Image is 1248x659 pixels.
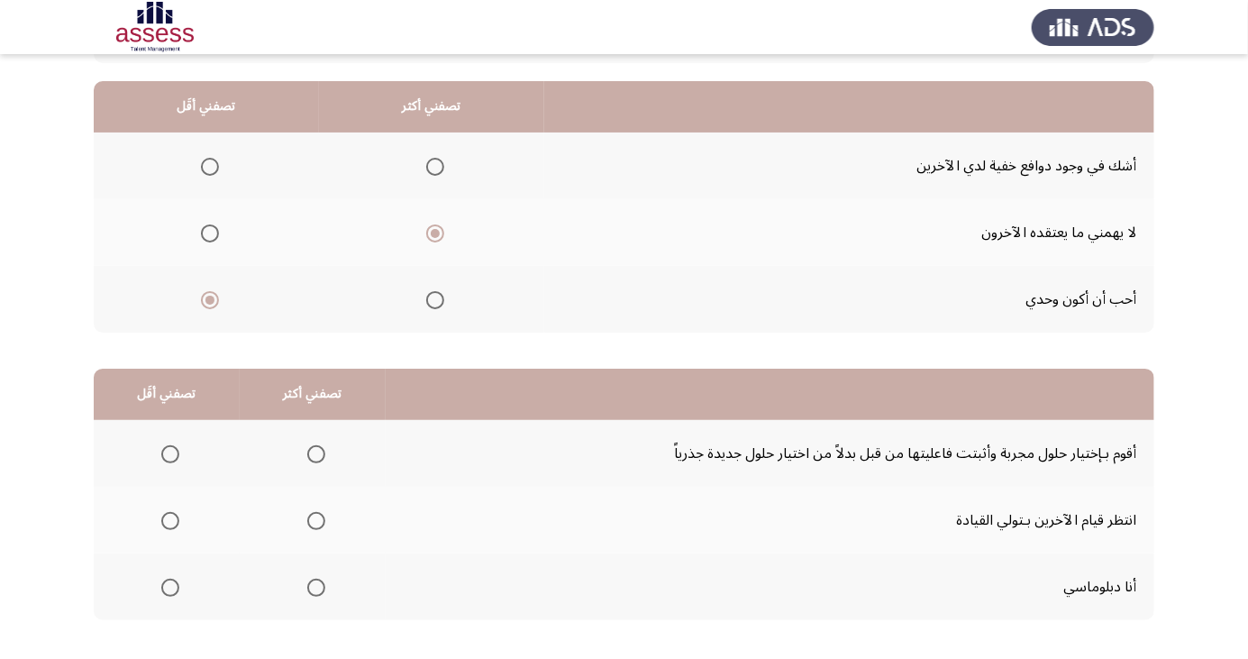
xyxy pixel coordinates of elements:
[300,505,325,535] mat-radio-group: Select an option
[154,572,179,602] mat-radio-group: Select an option
[194,284,219,315] mat-radio-group: Select an option
[544,266,1154,333] td: أحب أن أكون وحدي
[154,438,179,469] mat-radio-group: Select an option
[1032,2,1154,52] img: Assess Talent Management logo
[94,2,216,52] img: Assessment logo of Development Assessment R1 (EN/AR)
[154,505,179,535] mat-radio-group: Select an option
[240,369,386,420] th: تصفني أكثر
[94,369,240,420] th: تصفني أقَل
[386,487,1154,554] td: انتظر قيام الآخرين بـتولي القيادة
[194,217,219,248] mat-radio-group: Select an option
[386,554,1154,620] td: أنا دبلوماسي
[194,151,219,181] mat-radio-group: Select an option
[300,572,325,602] mat-radio-group: Select an option
[94,81,319,133] th: تصفني أقَل
[386,420,1154,487] td: أقوم بـإختيار حلول مجربة وأثبتت فاعليتها من قبل بدلاً من اختيار حلول جديدة جذرياً
[300,438,325,469] mat-radio-group: Select an option
[419,284,444,315] mat-radio-group: Select an option
[544,133,1154,199] td: أشك في وجود دوافع خفية لدي الآخرين
[419,151,444,181] mat-radio-group: Select an option
[419,217,444,248] mat-radio-group: Select an option
[319,81,544,133] th: تصفني أكثر
[544,199,1154,266] td: لا يهمني ما يعتقده الآخرون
